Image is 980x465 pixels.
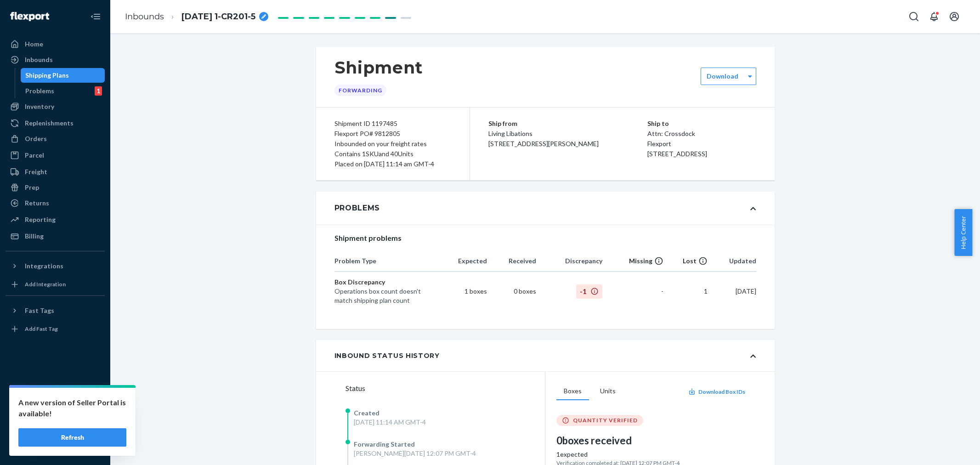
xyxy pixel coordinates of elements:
div: Returns [25,198,49,208]
button: Open account menu [945,7,963,26]
div: Status [346,383,545,394]
span: [STREET_ADDRESS] [647,150,707,158]
a: Settings [6,392,105,407]
button: Give Feedback [6,439,105,454]
button: Integrations [6,259,105,273]
a: Problems1 [21,84,105,98]
th: Updated [708,251,756,272]
th: Discrepancy [536,251,602,272]
button: Open notifications [925,7,943,26]
a: Returns [6,196,105,210]
iframe: Opens a widget where you can chat to one of our agents [922,437,971,460]
button: Talk to Support [6,408,105,423]
img: Flexport logo [10,12,49,21]
ol: breadcrumbs [118,3,276,30]
div: Inventory [25,102,54,111]
div: Reporting [25,215,56,224]
p: Attn: Crossdock [647,129,756,139]
a: Home [6,37,105,51]
a: Prep [6,180,105,195]
div: Replenishments [25,119,74,128]
div: [PERSON_NAME][DATE] 12:07 PM GMT-4 [354,449,476,458]
th: Received [487,251,536,272]
div: Add Fast Tag [25,325,58,333]
div: Lost [663,256,708,266]
div: Missing [602,256,664,266]
div: Contains 1 SKU and 40 Units [334,149,451,159]
a: Freight [6,164,105,179]
a: Inventory [6,99,105,114]
div: Add Integration [25,280,66,288]
div: Problems [25,86,54,96]
div: Prep [25,183,39,192]
label: Download [707,72,738,81]
p: A new version of Seller Portal is available! [18,397,126,419]
div: Placed on [DATE] 11:14 am GMT-4 [334,159,451,169]
span: Forwarding Started [354,440,415,448]
div: Forwarding [334,85,386,96]
a: Replenishments [6,116,105,130]
div: Problems [334,203,380,214]
div: Inbound Status History [334,351,440,360]
span: 06.19.2025 1-CR201-5 [181,11,255,23]
div: [DATE] 11:14 AM GMT-4 [354,418,426,427]
div: Integrations [25,261,63,271]
td: 1 [663,272,708,311]
div: Shipment ID 1197485 [334,119,451,129]
td: [DATE] [708,272,756,311]
a: Add Fast Tag [6,322,105,336]
a: Orders [6,131,105,146]
th: Problem Type [334,251,436,272]
div: Billing [25,232,44,241]
button: Download Box IDs [688,388,745,396]
a: Help Center [6,424,105,438]
div: Home [25,40,43,49]
div: 0 boxes received [556,433,745,448]
button: Open Search Box [905,7,923,26]
a: Inbounds [125,11,164,22]
div: Inbounds [25,55,53,64]
a: Inbounds [6,52,105,67]
button: Units [593,383,623,400]
h1: Shipment [334,58,423,77]
td: - [602,272,664,311]
a: Add Integration [6,277,105,292]
div: Shipping Plans [25,71,69,80]
div: Operations box count doesn't match shipping plan count [334,287,436,305]
div: 1 [95,86,102,96]
td: 0 boxes [487,272,536,311]
div: Parcel [25,151,44,160]
a: Reporting [6,212,105,227]
a: Parcel [6,148,105,163]
p: Ship from [488,119,648,129]
p: Flexport [647,139,756,149]
div: Orders [25,134,47,143]
div: Fast Tags [25,306,54,315]
div: Shipment problems [334,232,756,244]
span: Living Libations [STREET_ADDRESS][PERSON_NAME] [488,130,599,147]
div: Flexport PO# 9812805 [334,129,451,139]
button: Refresh [18,428,126,447]
td: 1 boxes [436,272,487,311]
button: Boxes [556,383,589,400]
a: Shipping Plans [21,68,105,83]
button: Fast Tags [6,303,105,318]
button: Close Navigation [86,7,105,26]
span: Box Discrepancy [334,278,385,286]
span: -1 [576,284,602,299]
div: Freight [25,167,47,176]
span: Created [354,409,380,417]
span: QUANTITY VERIFIED [573,417,638,424]
a: Billing [6,229,105,244]
th: Expected [436,251,487,272]
button: Help Center [954,209,972,256]
p: Ship to [647,119,756,129]
div: 1 expected [556,450,745,459]
div: Inbounded on your freight rates [334,139,451,149]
